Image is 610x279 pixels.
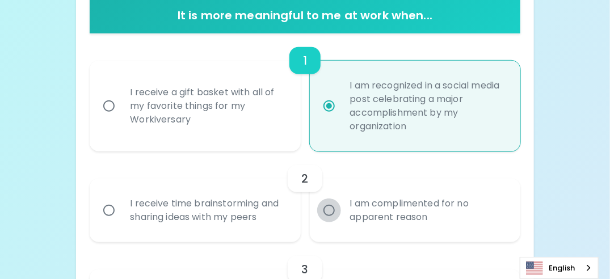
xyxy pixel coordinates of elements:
[121,72,294,140] div: I receive a gift basket with all of my favorite things for my Workiversary
[520,257,599,279] div: Language
[301,260,308,278] h6: 3
[301,170,308,188] h6: 2
[520,257,598,278] a: English
[303,52,307,70] h6: 1
[520,257,599,279] aside: Language selected: English
[90,33,520,151] div: choice-group-check
[90,151,520,242] div: choice-group-check
[121,183,294,238] div: I receive time brainstorming and sharing ideas with my peers
[341,183,514,238] div: I am complimented for no apparent reason
[341,65,514,147] div: I am recognized in a social media post celebrating a major accomplishment by my organization
[94,6,515,24] h6: It is more meaningful to me at work when...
